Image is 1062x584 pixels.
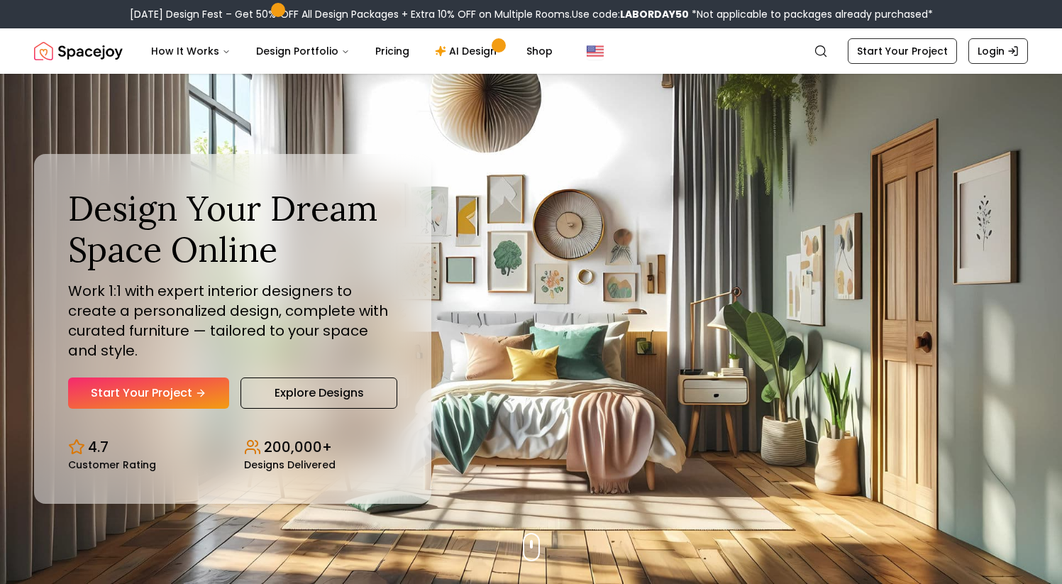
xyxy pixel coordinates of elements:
button: Design Portfolio [245,37,361,65]
a: Start Your Project [848,38,957,64]
a: Login [968,38,1028,64]
h1: Design Your Dream Space Online [68,188,397,270]
a: Shop [515,37,564,65]
div: [DATE] Design Fest – Get 50% OFF All Design Packages + Extra 10% OFF on Multiple Rooms. [130,7,933,21]
b: LABORDAY50 [620,7,689,21]
img: United States [587,43,604,60]
a: Start Your Project [68,378,229,409]
a: Explore Designs [240,378,397,409]
a: Pricing [364,37,421,65]
p: 4.7 [88,437,109,457]
a: AI Design [424,37,512,65]
small: Customer Rating [68,460,156,470]
a: Spacejoy [34,37,123,65]
span: Use code: [572,7,689,21]
span: *Not applicable to packages already purchased* [689,7,933,21]
nav: Global [34,28,1028,74]
button: How It Works [140,37,242,65]
img: Spacejoy Logo [34,37,123,65]
small: Designs Delivered [244,460,336,470]
nav: Main [140,37,564,65]
p: Work 1:1 with expert interior designers to create a personalized design, complete with curated fu... [68,281,397,360]
p: 200,000+ [264,437,332,457]
div: Design stats [68,426,397,470]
